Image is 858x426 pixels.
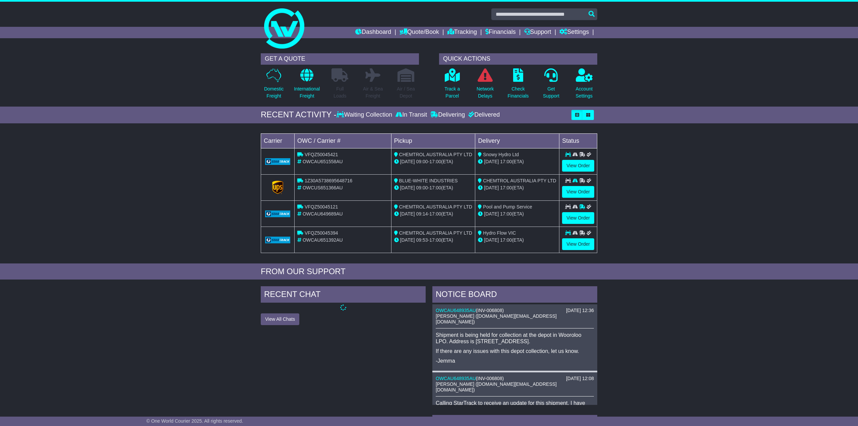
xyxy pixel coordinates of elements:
[444,68,460,103] a: Track aParcel
[303,211,343,217] span: OWCAU649689AU
[436,313,557,324] span: [PERSON_NAME] ([DOMAIN_NAME][EMAIL_ADDRESS][DOMAIN_NAME])
[478,376,502,381] span: INV-006808
[305,178,352,183] span: 1Z30A5738695648716
[397,85,415,100] p: Air / Sea Depot
[436,376,476,381] a: OWCAU648935AU
[146,418,243,424] span: © One World Courier 2025. All rights reserved.
[444,85,460,100] p: Track a Parcel
[500,185,512,190] span: 17:00
[261,53,419,65] div: GET A QUOTE
[303,159,343,164] span: OWCAU651558AU
[261,133,295,148] td: Carrier
[436,332,594,345] p: Shipment is being held for collection at the depot in Wooroloo LPO. Address is [STREET_ADDRESS].
[294,85,320,100] p: International Freight
[436,308,594,313] div: ( )
[439,53,597,65] div: QUICK ACTIONS
[562,186,594,198] a: View Order
[436,400,594,413] p: Calling StarTrack to receive an update for this shipment. I have adjusted ETA from 25/09 to 26/09...
[399,178,458,183] span: BLUE-WHITE INDUSTRIES
[562,160,594,172] a: View Order
[485,27,516,38] a: Financials
[336,111,394,119] div: Waiting Collection
[261,286,426,304] div: RECENT CHAT
[478,237,556,244] div: (ETA)
[400,237,415,243] span: [DATE]
[507,68,529,103] a: CheckFinancials
[508,85,529,100] p: Check Financials
[429,237,441,243] span: 17:00
[429,111,467,119] div: Delivering
[400,185,415,190] span: [DATE]
[394,210,473,218] div: - (ETA)
[429,159,441,164] span: 17:00
[436,348,594,354] p: If there are any issues with this depot collection, let us know.
[264,85,284,100] p: Domestic Freight
[477,85,494,100] p: Network Delays
[478,210,556,218] div: (ETA)
[500,211,512,217] span: 17:00
[566,376,594,381] div: [DATE] 12:08
[543,85,559,100] p: Get Support
[484,159,499,164] span: [DATE]
[264,68,284,103] a: DomesticFreight
[432,286,597,304] div: NOTICE BOARD
[400,27,439,38] a: Quote/Book
[483,230,516,236] span: Hydro Flow VIC
[484,237,499,243] span: [DATE]
[272,181,284,194] img: GetCarrierServiceLogo
[566,308,594,313] div: [DATE] 12:36
[543,68,560,103] a: GetSupport
[475,133,559,148] td: Delivery
[416,159,428,164] span: 09:00
[478,158,556,165] div: (ETA)
[559,133,597,148] td: Status
[416,185,428,190] span: 09:00
[265,158,290,165] img: GetCarrierServiceLogo
[436,308,476,313] a: OWCAU648935AU
[400,159,415,164] span: [DATE]
[261,313,299,325] button: View All Chats
[524,27,551,38] a: Support
[484,211,499,217] span: [DATE]
[447,27,477,38] a: Tracking
[265,237,290,243] img: GetCarrierServiceLogo
[295,133,391,148] td: OWC / Carrier #
[478,308,502,313] span: INV-006808
[562,238,594,250] a: View Order
[394,237,473,244] div: - (ETA)
[416,211,428,217] span: 09:14
[399,230,472,236] span: CHEMTROL AUSTRALIA PTY LTD
[261,110,336,120] div: RECENT ACTIVITY -
[559,27,589,38] a: Settings
[436,358,594,364] p: -Jemma
[331,85,348,100] p: Full Loads
[399,204,472,209] span: CHEMTROL AUSTRALIA PTY LTD
[483,204,532,209] span: Pool and Pump Service
[303,185,343,190] span: OWCUS651366AU
[436,381,557,392] span: [PERSON_NAME] ([DOMAIN_NAME][EMAIL_ADDRESS][DOMAIN_NAME])
[261,267,597,277] div: FROM OUR SUPPORT
[576,85,593,100] p: Account Settings
[400,211,415,217] span: [DATE]
[500,237,512,243] span: 17:00
[483,152,519,157] span: Snowy Hydro Ltd
[265,210,290,217] img: GetCarrierServiceLogo
[391,133,475,148] td: Pickup
[394,158,473,165] div: - (ETA)
[476,68,494,103] a: NetworkDelays
[467,111,500,119] div: Delivered
[562,212,594,224] a: View Order
[303,237,343,243] span: OWCAU651392AU
[429,185,441,190] span: 17:00
[305,152,338,157] span: VFQZ50045421
[294,68,320,103] a: InternationalFreight
[500,159,512,164] span: 17:00
[436,376,594,381] div: ( )
[399,152,472,157] span: CHEMTROL AUSTRALIA PTY LTD
[355,27,391,38] a: Dashboard
[416,237,428,243] span: 09:53
[305,230,338,236] span: VFQZ50045394
[305,204,338,209] span: VFQZ50045121
[363,85,383,100] p: Air & Sea Freight
[484,185,499,190] span: [DATE]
